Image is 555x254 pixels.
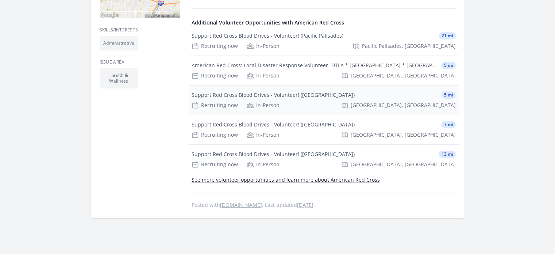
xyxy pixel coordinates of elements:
[247,102,280,109] div: In-Person
[351,102,456,109] span: [GEOGRAPHIC_DATA], [GEOGRAPHIC_DATA]
[189,115,459,144] a: Support Red Cross Blood Drives - Volunteer! ([GEOGRAPHIC_DATA]) 7 mi Recruiting now In-Person [GE...
[247,131,280,139] div: In-Person
[192,62,438,69] div: American Red Cross: Local Disaster Response Volunteer- DTLA * [GEOGRAPHIC_DATA] * [GEOGRAPHIC_DAT...
[247,72,280,79] div: In-Person
[192,32,343,39] div: Support Red Cross Blood Drives - Volunteer! (Pacific Palisades)
[100,59,180,65] h3: Issue area
[247,161,280,168] div: In-Person
[192,91,355,99] div: Support Red Cross Blood Drives - Volunteer! ([GEOGRAPHIC_DATA])
[100,68,138,88] li: Health & Wellness
[192,151,355,158] div: Support Red Cross Blood Drives - Volunteer! ([GEOGRAPHIC_DATA])
[192,102,238,109] div: Recruiting now
[100,27,180,33] h3: Skills/Interests
[441,91,456,99] span: 5 mi
[351,72,456,79] span: [GEOGRAPHIC_DATA], [GEOGRAPHIC_DATA]
[351,131,456,139] span: [GEOGRAPHIC_DATA], [GEOGRAPHIC_DATA]
[192,42,238,50] div: Recruiting now
[220,201,262,208] a: [DOMAIN_NAME]
[192,72,238,79] div: Recruiting now
[351,161,456,168] span: [GEOGRAPHIC_DATA], [GEOGRAPHIC_DATA]
[297,201,313,208] abbr: Thu, Sep 25, 2025 1:42 AM
[441,62,456,69] span: 5 mi
[439,151,456,158] span: 13 mi
[192,161,238,168] div: Recruiting now
[189,26,459,56] a: Support Red Cross Blood Drives - Volunteer! (Pacific Palisades) 21 mi Recruiting now In-Person Pa...
[192,202,456,208] p: Posted with . Last updated .
[189,56,459,85] a: American Red Cross: Local Disaster Response Volunteer- DTLA * [GEOGRAPHIC_DATA] * [GEOGRAPHIC_DAT...
[441,121,456,128] span: 7 mi
[192,19,456,26] h4: Additional Volunteer Opportunities with American Red Cross
[247,42,280,50] div: In-Person
[439,32,456,39] span: 21 mi
[189,145,459,174] a: Support Red Cross Blood Drives - Volunteer! ([GEOGRAPHIC_DATA]) 13 mi Recruiting now In-Person [G...
[362,42,456,50] span: Pacific Palisades, [GEOGRAPHIC_DATA]
[192,131,238,139] div: Recruiting now
[192,121,355,128] div: Support Red Cross Blood Drives - Volunteer! ([GEOGRAPHIC_DATA])
[192,176,380,183] a: See more volunteer opportunities and learn more about American Red Cross
[100,36,138,50] li: Administrative
[189,86,459,115] a: Support Red Cross Blood Drives - Volunteer! ([GEOGRAPHIC_DATA]) 5 mi Recruiting now In-Person [GE...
